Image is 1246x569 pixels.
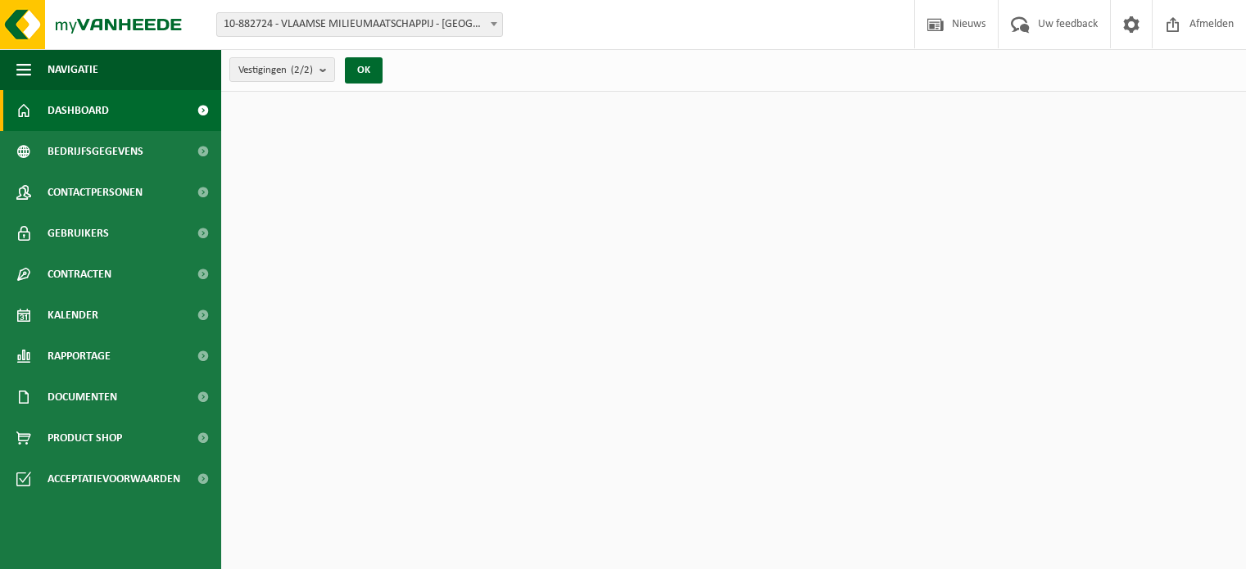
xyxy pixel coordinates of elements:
span: Documenten [48,377,117,418]
span: 10-882724 - VLAAMSE MILIEUMAATSCHAPPIJ - AALST [217,13,502,36]
span: 10-882724 - VLAAMSE MILIEUMAATSCHAPPIJ - AALST [216,12,503,37]
span: Bedrijfsgegevens [48,131,143,172]
span: Product Shop [48,418,122,458]
span: Contactpersonen [48,172,143,213]
span: Contracten [48,254,111,295]
span: Gebruikers [48,213,109,254]
button: Vestigingen(2/2) [229,57,335,82]
span: Dashboard [48,90,109,131]
span: Acceptatievoorwaarden [48,458,180,499]
span: Navigatie [48,49,98,90]
button: OK [345,57,383,84]
count: (2/2) [291,65,313,75]
span: Vestigingen [238,58,313,83]
span: Rapportage [48,336,111,377]
span: Kalender [48,295,98,336]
